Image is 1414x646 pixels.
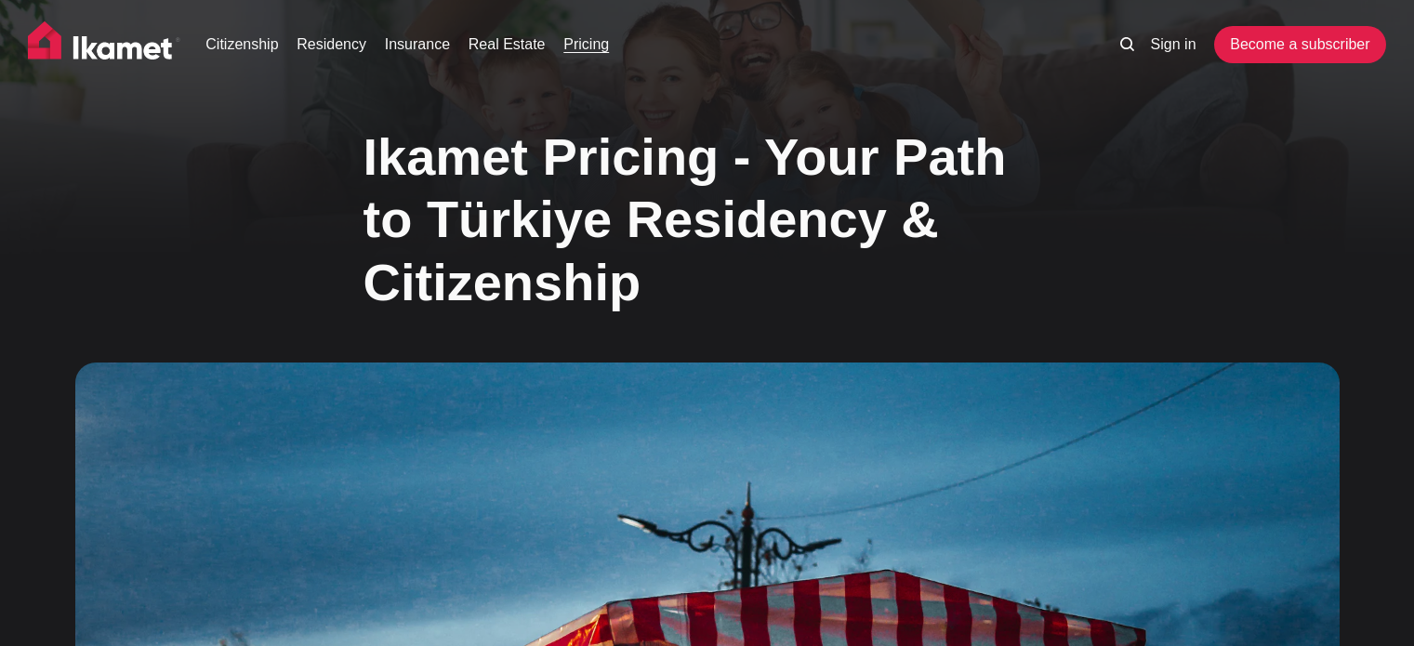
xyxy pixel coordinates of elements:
a: Pricing [563,33,609,56]
a: Sign in [1151,33,1196,56]
a: Citizenship [205,33,278,56]
a: Insurance [385,33,450,56]
a: Real Estate [469,33,546,56]
h1: Ikamet Pricing - Your Path to Türkiye Residency & Citizenship [363,125,1051,313]
img: Ikamet home [28,21,180,68]
a: Residency [297,33,366,56]
a: Become a subscriber [1214,26,1385,63]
